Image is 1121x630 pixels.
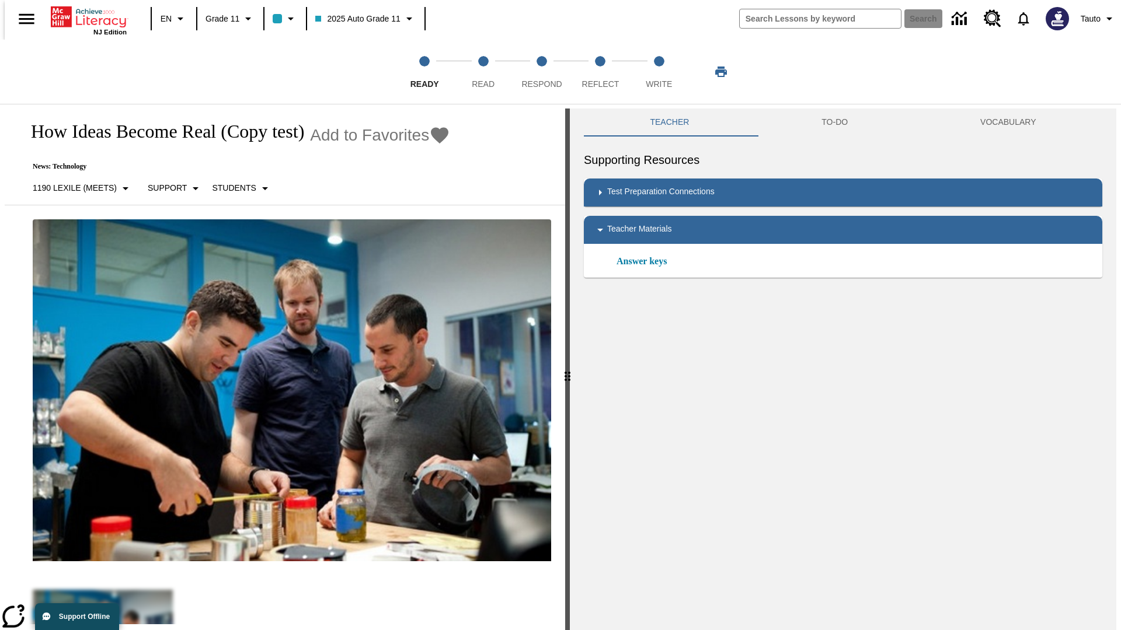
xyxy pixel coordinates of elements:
button: VOCABULARY [914,108,1102,136]
div: Test Preparation Connections [584,178,1102,206]
span: 2025 Auto Grade 11 [315,13,400,25]
div: Instructional Panel Tabs [584,108,1102,136]
span: Add to Favorites [310,126,429,145]
span: Respond [521,79,562,89]
button: Ready step 1 of 5 [391,40,458,104]
span: Read [472,79,495,89]
h1: How Ideas Become Real (Copy test) [19,121,304,142]
span: Ready [410,79,439,89]
button: Grade: Grade 11, Select a grade [201,8,260,29]
button: Scaffolds, Support [143,178,207,199]
img: Quirky founder Ben Kaufman tests a new product with co-worker Gaz Brown and product inventor Jon ... [33,219,551,561]
span: Tauto [1081,13,1101,25]
button: Select a new avatar [1039,3,1076,34]
button: Reflect step 4 of 5 [566,40,634,104]
h6: Supporting Resources [584,150,1102,169]
div: reading [5,108,565,624]
span: Grade 11 [206,13,239,25]
button: Add to Favorites - How Ideas Become Real (Copy test) [310,125,450,145]
p: Support [148,182,187,194]
p: News: Technology [19,162,450,171]
button: Select Lexile, 1190 Lexile (Meets) [28,178,137,199]
button: Class: 2025 Auto Grade 11, Select your class [311,8,420,29]
span: Support Offline [59,612,110,621]
button: Support Offline [35,603,119,630]
span: NJ Edition [93,29,127,36]
button: Open side menu [9,2,44,36]
img: Avatar [1046,7,1069,30]
button: Respond step 3 of 5 [508,40,576,104]
p: Test Preparation Connections [607,185,715,199]
button: Write step 5 of 5 [625,40,693,104]
div: Home [51,4,127,36]
a: Resource Center, Will open in new tab [977,3,1008,34]
div: Teacher Materials [584,216,1102,244]
input: search field [740,9,901,28]
button: Select Student [207,178,276,199]
span: Write [646,79,672,89]
button: TO-DO [756,108,914,136]
button: Language: EN, Select a language [155,8,193,29]
button: Class color is light blue. Change class color [268,8,302,29]
button: Teacher [584,108,756,136]
p: Students [212,182,256,194]
button: Read step 2 of 5 [449,40,517,104]
span: EN [161,13,172,25]
div: activity [570,108,1116,630]
button: Profile/Settings [1076,8,1121,29]
a: Notifications [1008,3,1039,34]
button: Print [702,61,740,82]
p: 1190 Lexile (Meets) [33,182,117,194]
div: Press Enter or Spacebar and then press right and left arrow keys to move the slider [565,108,570,630]
a: Answer keys, Will open in new browser window or tab [617,254,667,268]
p: Teacher Materials [607,223,672,237]
span: Reflect [582,79,619,89]
a: Data Center [945,3,977,35]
